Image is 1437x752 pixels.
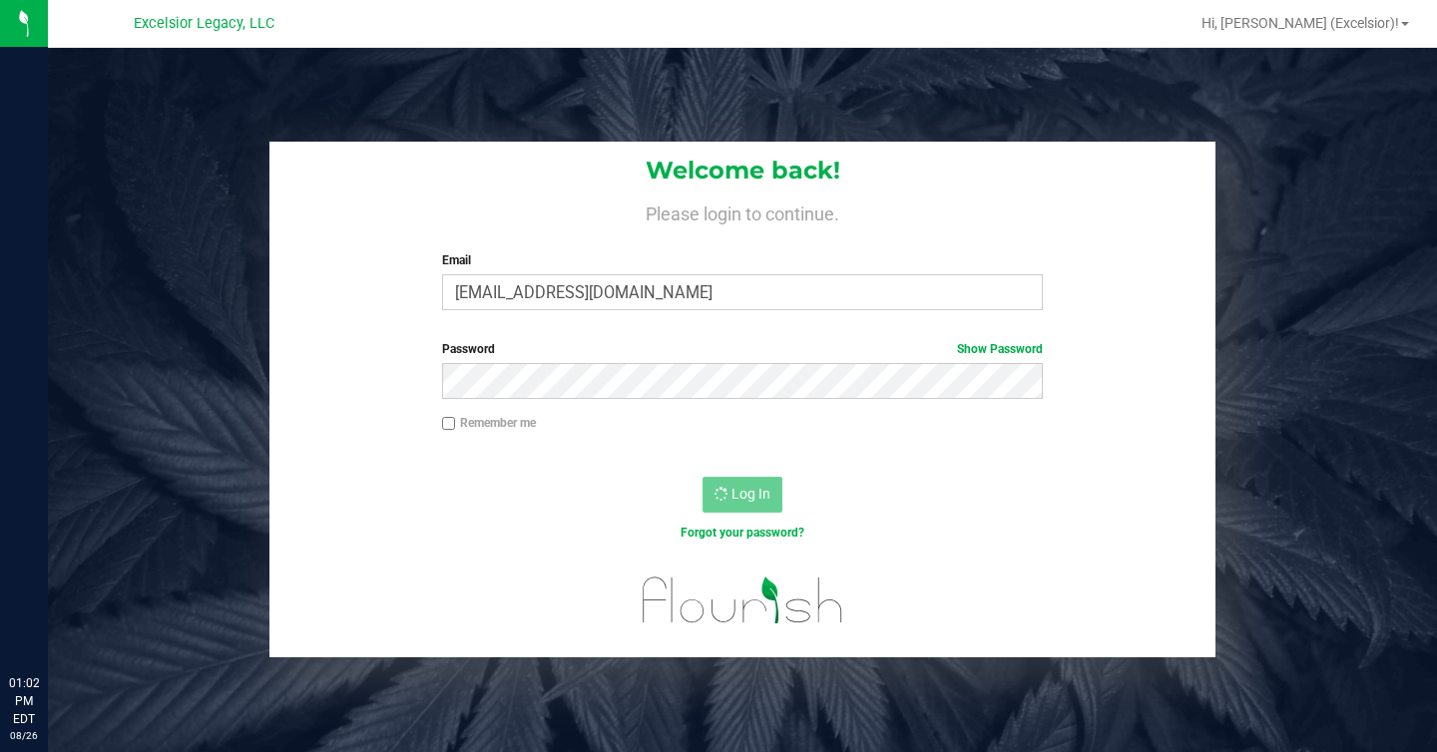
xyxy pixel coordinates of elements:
label: Remember me [442,414,536,432]
span: Password [442,342,495,356]
span: Log In [731,486,770,502]
p: 01:02 PM EDT [9,674,39,728]
a: Show Password [957,342,1043,356]
img: flourish_logo.svg [625,563,861,638]
span: Hi, [PERSON_NAME] (Excelsior)! [1201,15,1399,31]
span: Excelsior Legacy, LLC [134,15,274,32]
input: Remember me [442,417,456,431]
label: Email [442,251,1043,269]
a: Forgot your password? [681,526,804,540]
h1: Welcome back! [269,158,1215,184]
h4: Please login to continue. [269,199,1215,223]
button: Log In [703,477,782,513]
p: 08/26 [9,728,39,743]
